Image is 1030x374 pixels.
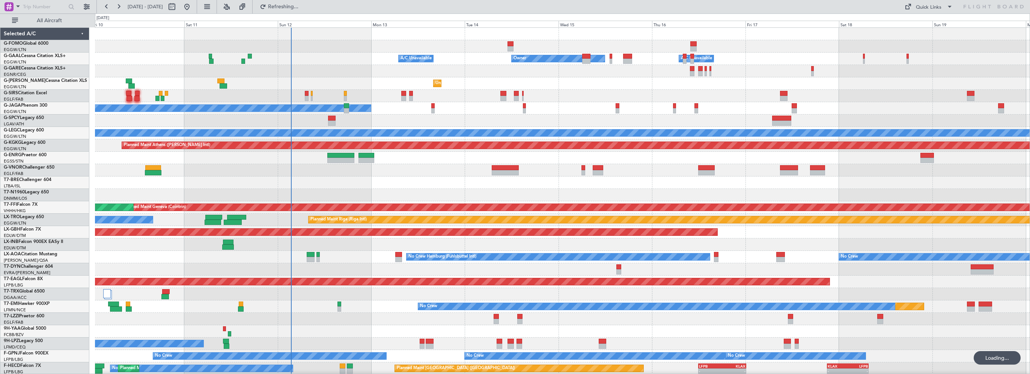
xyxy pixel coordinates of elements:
[745,21,839,27] div: Fri 17
[4,351,20,356] span: F-GPNJ
[4,240,18,244] span: LX-INB
[4,282,23,288] a: LFPB/LBG
[4,252,21,256] span: LX-AOA
[4,116,44,120] a: G-SPCYLegacy 650
[4,54,21,58] span: G-GAAL
[828,364,848,368] div: KLAX
[4,215,44,219] a: LX-TROLegacy 650
[4,295,27,300] a: DGAA/ACC
[465,21,558,27] div: Tue 14
[4,41,23,46] span: G-FOMO
[4,128,44,133] a: G-LEGCLegacy 600
[4,78,45,83] span: G-[PERSON_NAME]
[4,103,47,108] a: G-JAGAPhenom 300
[408,251,476,262] div: No Crew Hamburg (Fuhlsbuttel Intl)
[155,350,172,362] div: No Crew
[96,15,109,21] div: [DATE]
[8,15,81,27] button: All Aircraft
[4,47,26,53] a: EGGW/LTN
[184,21,278,27] div: Sat 11
[4,314,44,318] a: T7-LZZIPraetor 600
[4,153,21,157] span: G-ENRG
[839,21,932,27] div: Sat 18
[681,53,712,64] div: A/C Unavailable
[828,369,848,373] div: -
[901,1,956,13] button: Quick Links
[124,202,186,213] div: Planned Maint Geneva (Cointrin)
[4,196,27,201] a: DNMM/LOS
[513,53,526,64] div: Owner
[974,351,1021,365] div: Loading...
[4,97,23,102] a: EGLF/FAB
[120,363,238,374] div: Planned Maint [GEOGRAPHIC_DATA] ([GEOGRAPHIC_DATA])
[4,91,18,95] span: G-SIRS
[4,134,26,139] a: EGGW/LTN
[4,165,54,170] a: G-VNORChallenger 650
[4,202,17,207] span: T7-FFI
[4,339,19,343] span: 9H-LPZ
[4,302,50,306] a: T7-EMIHawker 900XP
[4,59,26,65] a: EGGW/LTN
[23,1,66,12] input: Trip Number
[4,91,47,95] a: G-SIRSCitation Excel
[4,252,57,256] a: LX-AOACitation Mustang
[4,351,48,356] a: F-GPNJFalcon 900EX
[128,3,163,10] span: [DATE] - [DATE]
[4,84,26,90] a: EGGW/LTN
[4,109,26,115] a: EGGW/LTN
[722,369,745,373] div: -
[4,190,25,195] span: T7-N1960
[4,66,66,71] a: G-GARECessna Citation XLS+
[916,4,941,11] div: Quick Links
[256,1,301,13] button: Refreshing...
[4,357,23,362] a: LFPB/LBG
[4,277,22,281] span: T7-EAGL
[559,21,652,27] div: Wed 15
[4,178,51,182] a: T7-BREChallenger 604
[4,326,46,331] a: 9H-YAAGlobal 5000
[4,128,20,133] span: G-LEGC
[4,121,24,127] a: LGAV/ATH
[397,363,515,374] div: Planned Maint [GEOGRAPHIC_DATA] ([GEOGRAPHIC_DATA])
[4,190,49,195] a: T7-N1960Legacy 650
[4,314,19,318] span: T7-LZZI
[4,363,41,368] a: F-HECDFalcon 7X
[4,116,20,120] span: G-SPCY
[268,4,299,9] span: Refreshing...
[4,103,21,108] span: G-JAGA
[4,158,24,164] a: EGSS/STN
[4,72,26,77] a: EGNR/CEG
[4,146,26,152] a: EGGW/LTN
[4,289,45,294] a: T7-TRXGlobal 6500
[467,350,484,362] div: No Crew
[932,21,1026,27] div: Sun 19
[728,350,745,362] div: No Crew
[4,66,21,71] span: G-GARE
[4,332,24,338] a: FCBB/BZV
[4,264,53,269] a: T7-DYNChallenger 604
[401,53,432,64] div: A/C Unavailable
[4,220,26,226] a: EGGW/LTN
[4,302,18,306] span: T7-EMI
[722,364,745,368] div: KLAX
[91,21,184,27] div: Fri 10
[4,233,26,238] a: EDLW/DTM
[4,140,45,145] a: G-KGKGLegacy 600
[371,21,465,27] div: Mon 13
[435,78,559,89] div: Unplanned Maint [GEOGRAPHIC_DATA] ([GEOGRAPHIC_DATA])
[4,270,50,276] a: EVRA/[PERSON_NAME]
[4,277,43,281] a: T7-EAGLFalcon 8X
[4,326,21,331] span: 9H-YAA
[652,21,745,27] div: Thu 16
[848,369,868,373] div: -
[20,18,79,23] span: All Aircraft
[112,363,130,374] div: No Crew
[4,183,21,189] a: LTBA/ISL
[4,307,26,313] a: LFMN/NCE
[4,245,26,251] a: EDLW/DTM
[4,227,41,232] a: LX-GBHFalcon 7X
[848,364,868,368] div: LFPB
[4,344,26,350] a: LFMD/CEQ
[4,171,23,176] a: EGLF/FAB
[4,165,22,170] span: G-VNOR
